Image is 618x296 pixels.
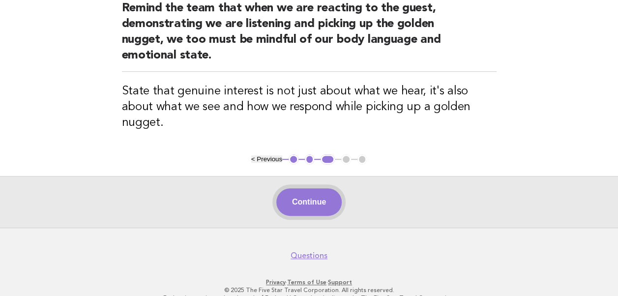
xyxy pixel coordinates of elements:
[276,188,342,216] button: Continue
[287,279,326,286] a: Terms of Use
[14,286,604,294] p: © 2025 The Five Star Travel Corporation. All rights reserved.
[291,251,327,261] a: Questions
[321,154,335,164] button: 3
[251,155,282,163] button: < Previous
[289,154,298,164] button: 1
[122,0,497,72] h2: Remind the team that when we are reacting to the guest, demonstrating we are listening and pickin...
[266,279,286,286] a: Privacy
[328,279,352,286] a: Support
[122,84,497,131] h3: State that genuine interest is not just about what we hear, it's also about what we see and how w...
[14,278,604,286] p: · ·
[305,154,315,164] button: 2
